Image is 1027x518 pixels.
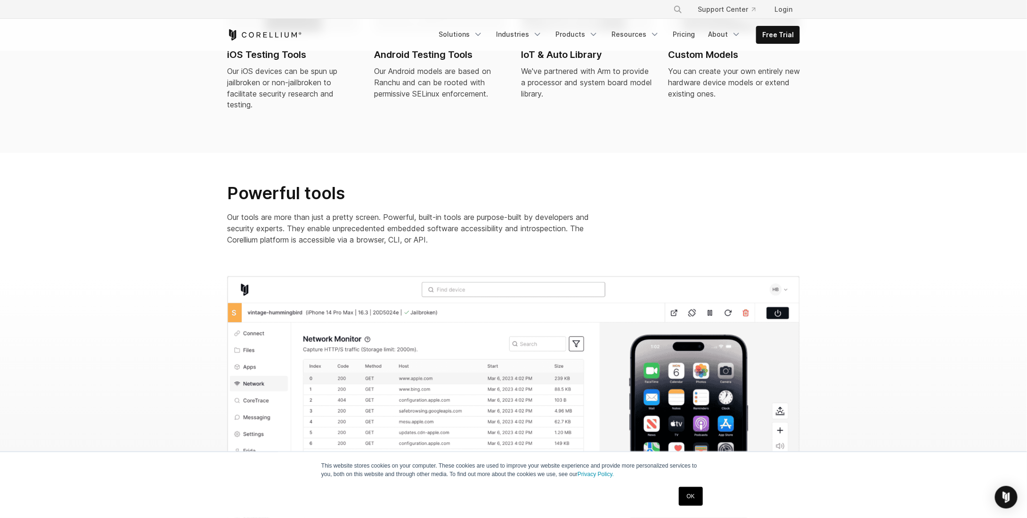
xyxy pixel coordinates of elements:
[668,65,800,99] div: You can create your own entirely new hardware device models or extend existing ones.
[321,461,706,478] p: This website stores cookies on your computer. These cookies are used to improve your website expe...
[702,26,747,43] a: About
[679,487,703,506] a: OK
[227,29,302,40] a: Corellium Home
[374,65,506,99] div: Our Android models are based on Ranchu and can be rooted with permissive SELinux enforcement.
[662,1,800,18] div: Navigation Menu
[521,48,653,62] h2: IoT & Auto Library
[767,1,800,18] a: Login
[690,1,763,18] a: Support Center
[227,65,359,111] div: Our iOS devices can be spun up jailbroken or non-jailbroken to facilitate security research and t...
[550,26,604,43] a: Products
[757,26,799,43] a: Free Trial
[227,48,359,62] h2: iOS Testing Tools
[433,26,800,44] div: Navigation Menu
[490,26,548,43] a: Industries
[669,1,686,18] button: Search
[606,26,665,43] a: Resources
[521,65,653,99] div: We've partnered with Arm to provide a processor and system board model library.
[578,471,614,478] a: Privacy Policy.
[227,212,604,246] p: Our tools are more than just a pretty screen. Powerful, built-in tools are purpose-built by devel...
[667,26,701,43] a: Pricing
[433,26,489,43] a: Solutions
[995,486,1018,509] div: Open Intercom Messenger
[668,48,800,62] h2: Custom Models
[227,183,604,204] h2: Powerful tools
[374,48,506,62] h2: Android Testing Tools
